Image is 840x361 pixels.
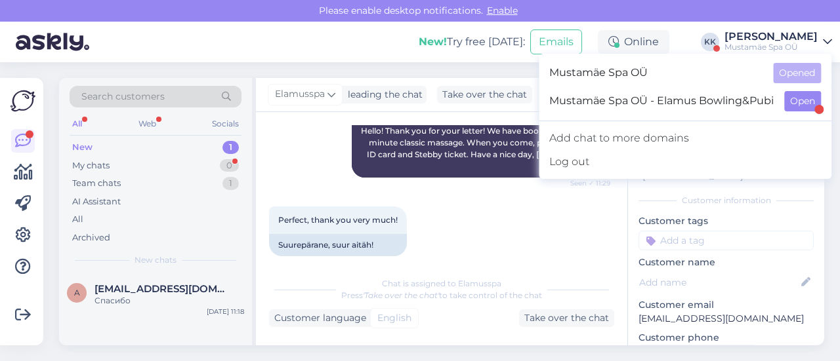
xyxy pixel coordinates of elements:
[72,159,110,172] div: My chats
[530,29,582,54] button: Emails
[70,115,85,132] div: All
[639,256,814,269] p: Customer name
[72,141,93,154] div: New
[352,120,614,178] div: Hello! Thank you for your letter! We have booked you for a 60-minute classic massage. When you co...
[220,159,239,172] div: 0
[598,30,669,54] div: Online
[419,34,525,50] div: Try free [DATE]:
[363,290,439,300] i: 'Take over the chat'
[539,126,831,150] a: Add chat to more domains
[72,177,121,190] div: Team chats
[639,312,814,326] p: [EMAIL_ADDRESS][DOMAIN_NAME]
[377,311,411,325] span: English
[74,288,80,297] span: a
[639,195,814,206] div: Customer information
[94,295,244,307] div: Спасибо
[519,309,614,327] div: Take over the chat
[382,278,501,288] span: Chat is assigned to Elamusspa
[701,33,719,51] div: KK
[72,213,83,226] div: All
[81,90,165,104] span: Search customers
[269,234,407,256] div: Suurepärane, suur aitäh!
[549,91,774,111] span: Mustamäe Spa OÜ - Elamus Bowling&Pubi
[419,35,447,48] b: New!
[222,141,239,154] div: 1
[94,283,231,295] span: ariford.60@gmail.com
[639,231,814,250] input: Add a tag
[222,177,239,190] div: 1
[639,275,799,290] input: Add name
[483,5,522,16] span: Enable
[273,257,322,267] span: 11:31
[639,298,814,312] p: Customer email
[639,214,814,228] p: Customer tags
[343,88,423,102] div: leading the chat
[724,42,818,52] div: Mustamäe Spa OÜ
[639,331,814,345] p: Customer phone
[437,86,532,104] div: Take over the chat
[269,311,366,325] div: Customer language
[784,91,821,111] button: Open
[539,150,831,174] div: Log out
[341,290,542,300] span: Press to take control of the chat
[135,254,177,266] span: New chats
[278,215,398,225] span: Perfect, thank you very much!
[773,63,821,83] button: Opened
[724,31,832,52] a: [PERSON_NAME]Mustamäe Spa OÜ
[72,231,110,244] div: Archived
[10,88,35,113] img: Askly Logo
[724,31,818,42] div: [PERSON_NAME]
[561,178,610,188] span: Seen ✓ 11:29
[72,195,121,208] div: AI Assistant
[207,307,244,316] div: [DATE] 11:18
[275,87,325,102] span: Elamusspa
[549,63,763,83] span: Mustamäe Spa OÜ
[209,115,241,132] div: Socials
[136,115,159,132] div: Web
